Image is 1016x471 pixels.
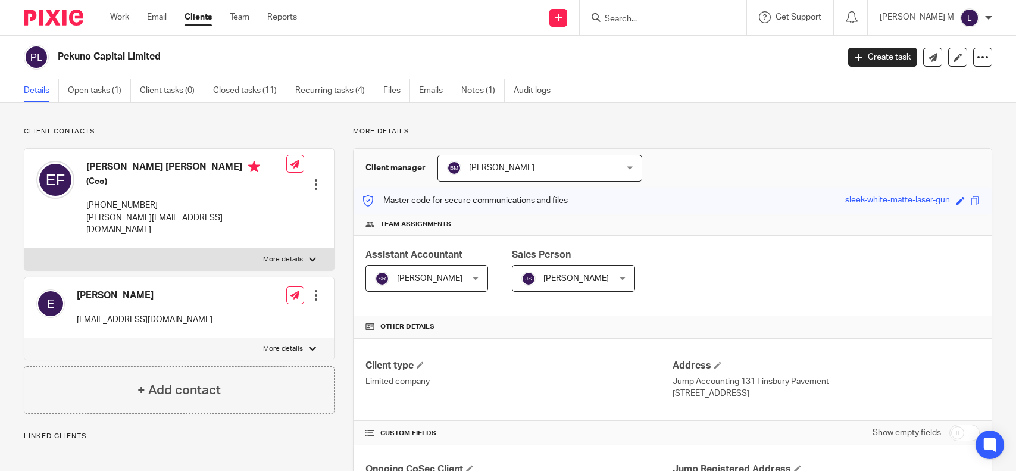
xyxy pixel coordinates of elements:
h4: Address [673,360,980,372]
p: [PERSON_NAME] M [880,11,954,23]
span: Get Support [776,13,821,21]
a: Create task [848,48,917,67]
span: Sales Person [512,250,571,260]
img: svg%3E [36,161,74,199]
p: Limited company [365,376,673,388]
h2: Pekuno Capital Limited [58,51,676,63]
a: Closed tasks (11) [213,79,286,102]
p: [EMAIL_ADDRESS][DOMAIN_NAME] [77,314,212,326]
a: Emails [419,79,452,102]
a: Files [383,79,410,102]
h3: Client manager [365,162,426,174]
a: Open tasks (1) [68,79,131,102]
a: Audit logs [514,79,559,102]
img: svg%3E [24,45,49,70]
span: Other details [380,322,434,332]
p: More details [263,255,303,264]
i: Primary [248,161,260,173]
h4: [PERSON_NAME] [77,289,212,302]
p: [PERSON_NAME][EMAIL_ADDRESS][DOMAIN_NAME] [86,212,286,236]
p: Linked clients [24,432,335,441]
a: Notes (1) [461,79,505,102]
h4: + Add contact [137,381,221,400]
h4: [PERSON_NAME] [PERSON_NAME] [86,161,286,176]
a: Email [147,11,167,23]
span: [PERSON_NAME] [397,275,462,283]
span: Assistant Accountant [365,250,462,260]
a: Details [24,79,59,102]
h5: (Ceo) [86,176,286,188]
a: Clients [185,11,212,23]
div: sleek-white-matte-laser-gun [845,194,950,208]
label: Show empty fields [873,427,941,439]
img: svg%3E [36,289,65,318]
h4: CUSTOM FIELDS [365,429,673,438]
a: Team [230,11,249,23]
span: [PERSON_NAME] [543,275,609,283]
input: Search [604,14,711,25]
img: svg%3E [521,272,536,286]
img: svg%3E [447,161,461,175]
a: Recurring tasks (4) [295,79,374,102]
img: svg%3E [375,272,389,286]
a: Work [110,11,129,23]
p: Client contacts [24,127,335,136]
p: [PHONE_NUMBER] [86,199,286,211]
h4: Client type [365,360,673,372]
a: Client tasks (0) [140,79,204,102]
img: svg%3E [960,8,979,27]
img: Pixie [24,10,83,26]
p: Master code for secure communications and files [362,195,568,207]
p: More details [353,127,992,136]
span: Team assignments [380,220,451,229]
a: Reports [267,11,297,23]
span: [PERSON_NAME] [469,164,534,172]
p: [STREET_ADDRESS] [673,388,980,400]
p: More details [263,344,303,354]
p: Jump Accounting 131 Finsbury Pavement [673,376,980,388]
